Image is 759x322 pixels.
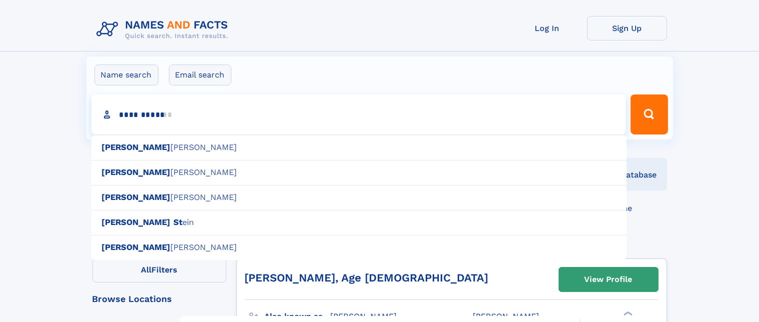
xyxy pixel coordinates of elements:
input: search input [91,94,627,134]
div: [PERSON_NAME] [91,185,627,210]
b: [PERSON_NAME] [101,242,170,252]
div: ein [91,210,627,235]
b: [PERSON_NAME] [101,217,170,227]
div: [PERSON_NAME] [91,160,627,185]
div: View Profile [585,268,633,291]
b: [PERSON_NAME] [101,142,170,152]
div: Browse Locations [92,294,226,303]
button: Search Button [631,94,668,134]
div: [PERSON_NAME] [91,235,627,260]
div: [PERSON_NAME] [91,135,627,160]
b: St [173,217,182,227]
label: Email search [169,64,231,85]
a: [PERSON_NAME], Age [DEMOGRAPHIC_DATA] [245,271,489,284]
a: View Profile [559,267,658,291]
span: [PERSON_NAME] [473,311,540,321]
span: All [141,265,151,274]
b: [PERSON_NAME] [101,167,170,177]
span: [PERSON_NAME] [331,311,397,321]
b: [PERSON_NAME] [101,192,170,202]
a: Sign Up [587,16,667,40]
a: Log In [507,16,587,40]
img: Logo Names and Facts [92,16,236,43]
label: Name search [94,64,158,85]
div: ❯ [622,311,634,317]
label: Filters [92,258,226,282]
